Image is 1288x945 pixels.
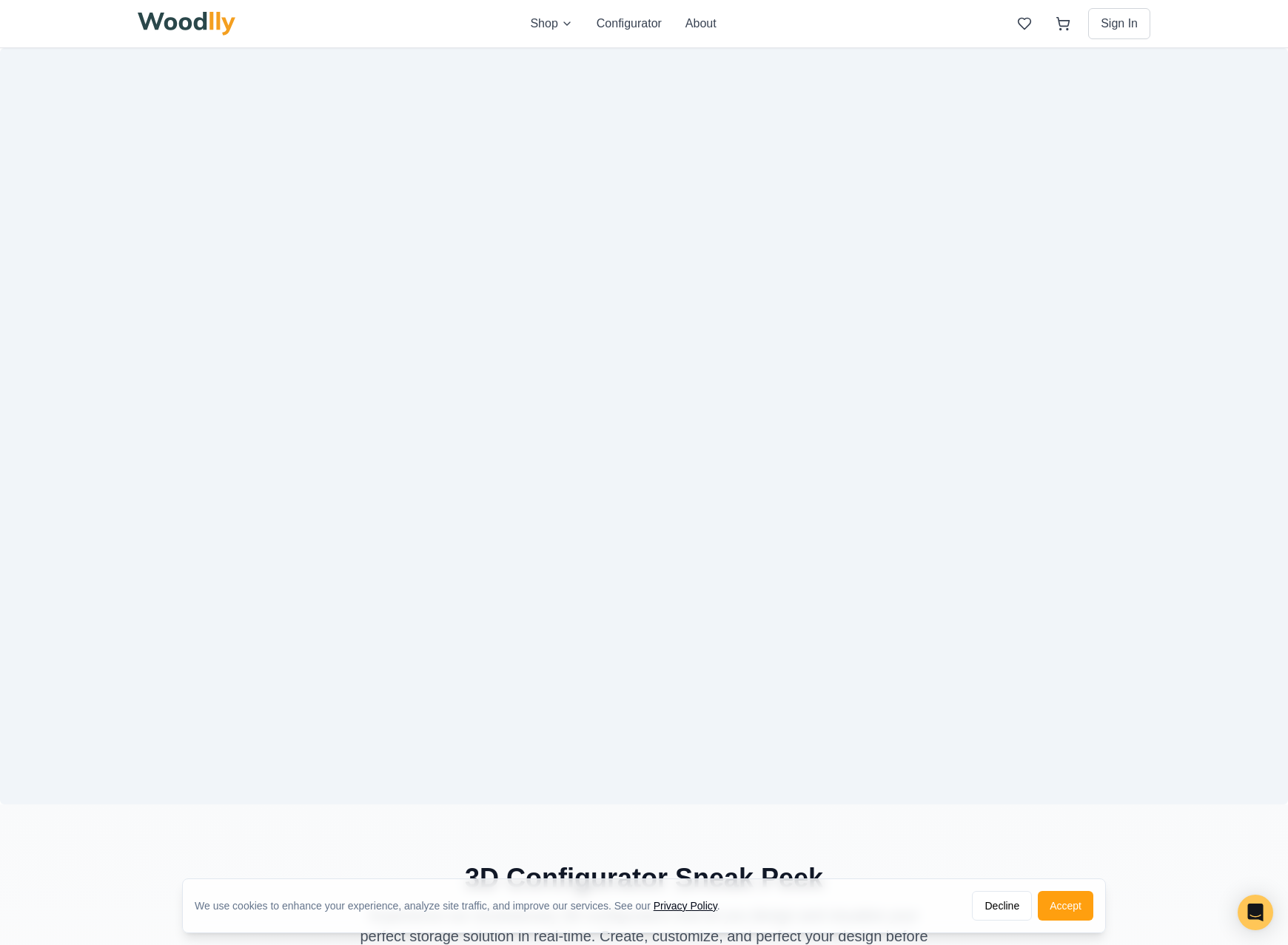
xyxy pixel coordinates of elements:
[530,15,572,33] button: Shop
[597,15,662,33] button: Configurator
[1088,8,1150,39] button: Sign In
[138,864,1150,893] h2: 3D Configurator Sneak Peek
[195,898,732,913] div: We use cookies to enhance your experience, analyze site traffic, and improve our services. See our .
[685,15,717,33] button: About
[138,12,235,36] img: Woodlly
[1038,891,1093,921] button: Accept
[654,900,717,912] a: Privacy Policy
[972,891,1032,921] button: Decline
[1238,895,1273,930] div: Open Intercom Messenger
